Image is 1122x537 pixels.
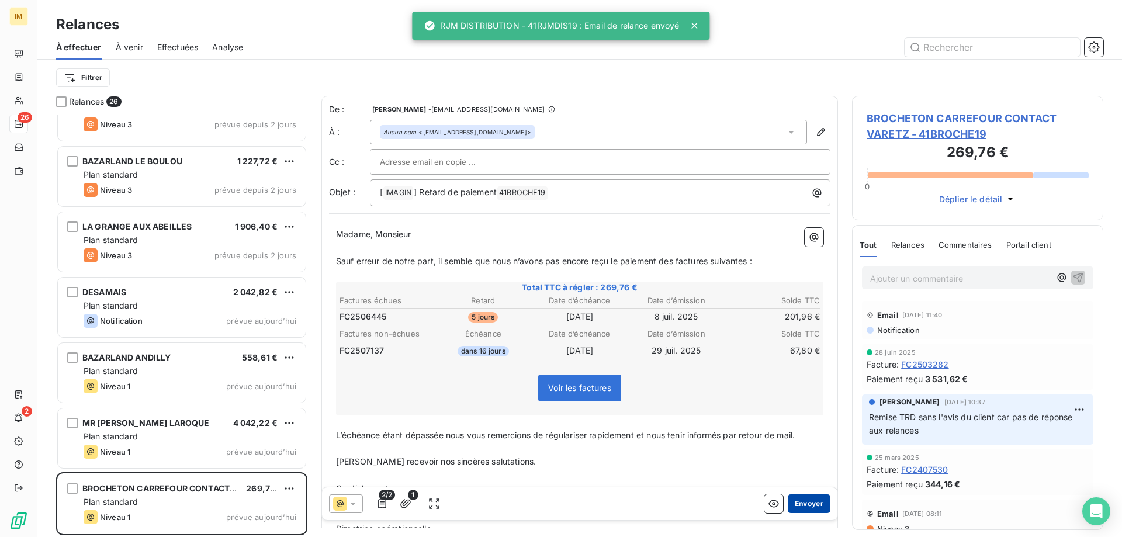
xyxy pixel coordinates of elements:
[84,235,138,245] span: Plan standard
[226,316,296,325] span: prévue aujourd’hui
[329,103,370,115] span: De :
[435,328,531,340] th: Échéance
[226,382,296,391] span: prévue aujourd’hui
[925,478,960,490] span: 344,16 €
[339,295,434,307] th: Factures échues
[336,524,431,533] span: Directrice opérationnelle
[339,344,434,357] td: FC2507137
[867,463,899,476] span: Facture :
[226,512,296,522] span: prévue aujourd’hui
[860,240,877,250] span: Tout
[233,287,278,297] span: 2 042,82 €
[100,512,130,522] span: Niveau 1
[100,316,143,325] span: Notification
[629,310,724,323] td: 8 juil. 2025
[435,295,531,307] th: Retard
[867,373,923,385] span: Paiement reçu
[329,156,370,168] label: Cc :
[936,192,1020,206] button: Déplier le détail
[100,251,132,260] span: Niveau 3
[532,310,627,323] td: [DATE]
[532,344,627,357] td: [DATE]
[788,494,830,513] button: Envoyer
[725,310,820,323] td: 201,96 €
[428,106,545,113] span: - [EMAIL_ADDRESS][DOMAIN_NAME]
[877,310,899,320] span: Email
[876,524,909,533] span: Niveau 3
[867,478,923,490] span: Paiement reçu
[82,352,171,362] span: BAZARLAND ANDILLY
[338,282,822,293] span: Total TTC à régler : 269,76 €
[905,38,1080,57] input: Rechercher
[925,373,968,385] span: 3 531,62 €
[226,447,296,456] span: prévue aujourd’hui
[1082,497,1110,525] div: Open Intercom Messenger
[84,366,138,376] span: Plan standard
[246,483,283,493] span: 269,76 €
[9,511,28,530] img: Logo LeanPay
[548,383,611,393] span: Voir les factures
[340,311,386,323] span: FC2506445
[497,186,548,200] span: 41BROCHE19
[383,128,531,136] div: <[EMAIL_ADDRESS][DOMAIN_NAME]>
[867,358,899,370] span: Facture :
[875,454,919,461] span: 25 mars 2025
[383,128,416,136] em: Aucun nom
[84,497,138,507] span: Plan standard
[458,346,509,356] span: dans 16 jours
[100,382,130,391] span: Niveau 1
[725,328,820,340] th: Solde TTC
[56,115,307,537] div: grid
[214,251,296,260] span: prévue depuis 2 jours
[867,110,1089,142] span: BROCHETON CARREFOUR CONTACT VARETZ - 41BROCHE19
[875,349,916,356] span: 28 juin 2025
[414,187,497,197] span: ] Retard de paiement
[100,185,132,195] span: Niveau 3
[84,300,138,310] span: Plan standard
[214,185,296,195] span: prévue depuis 2 jours
[336,229,411,239] span: Madame, Monsieur
[84,431,138,441] span: Plan standard
[84,169,138,179] span: Plan standard
[532,295,627,307] th: Date d’échéance
[380,187,383,197] span: [
[100,447,130,456] span: Niveau 1
[424,15,679,36] div: RJM DISTRIBUTION - 41RJMDIS19 : Email de relance envoyé
[891,240,924,250] span: Relances
[336,430,795,440] span: L’échéance étant dépassée nous vous remercions de régulariser rapidement et nous tenir informés p...
[329,187,355,197] span: Objet :
[865,182,870,191] span: 0
[902,311,943,318] span: [DATE] 11:40
[106,96,121,107] span: 26
[867,142,1089,165] h3: 269,76 €
[629,328,724,340] th: Date d’émission
[1006,240,1051,250] span: Portail client
[629,344,724,357] td: 29 juil. 2025
[237,156,278,166] span: 1 227,72 €
[100,120,132,129] span: Niveau 3
[877,509,899,518] span: Email
[876,325,920,335] span: Notification
[339,328,434,340] th: Factures non-échues
[901,358,948,370] span: FC2503282
[372,106,426,113] span: [PERSON_NAME]
[725,344,820,357] td: 67,80 €
[329,126,370,138] label: À :
[9,7,28,26] div: IM
[380,153,505,171] input: Adresse email en copie ...
[902,510,943,517] span: [DATE] 08:11
[235,221,278,231] span: 1 906,40 €
[69,96,104,108] span: Relances
[879,397,940,407] span: [PERSON_NAME]
[56,68,110,87] button: Filtrer
[725,295,820,307] th: Solde TTC
[336,256,752,266] span: Sauf erreur de notre part, il semble que nous n’avons pas encore reçu le paiement des factures su...
[157,41,199,53] span: Effectuées
[82,287,126,297] span: DESAMAIS
[56,14,119,35] h3: Relances
[82,156,182,166] span: BAZARLAND LE BOULOU
[233,418,278,428] span: 4 042,22 €
[82,418,210,428] span: MR [PERSON_NAME] LAROQUE
[869,412,1075,435] span: Remise TRD sans l'avis du client car pas de réponse aux relances
[336,483,390,493] span: Cordialement,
